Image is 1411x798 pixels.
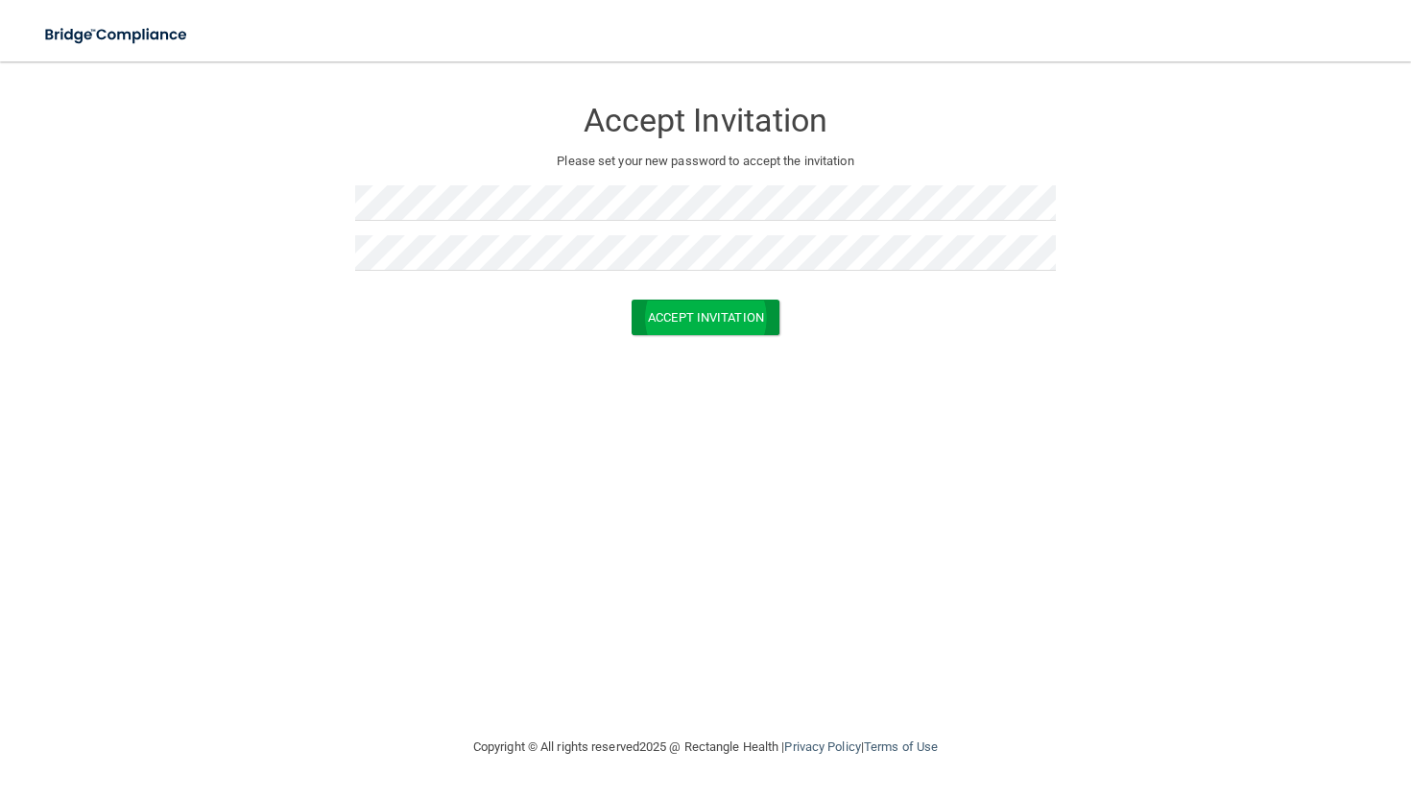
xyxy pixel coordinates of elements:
a: Terms of Use [864,739,938,754]
a: Privacy Policy [784,739,860,754]
img: bridge_compliance_login_screen.278c3ca4.svg [29,15,205,55]
div: Copyright © All rights reserved 2025 @ Rectangle Health | | [355,716,1056,778]
button: Accept Invitation [632,300,779,335]
p: Please set your new password to accept the invitation [370,150,1041,173]
h3: Accept Invitation [355,103,1056,138]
